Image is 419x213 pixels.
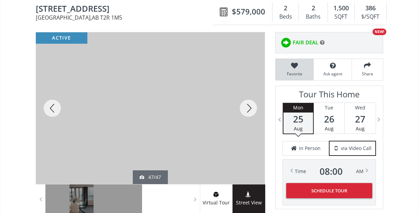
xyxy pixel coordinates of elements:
span: Aug [294,125,303,132]
div: 720 13 Avenue SW #940 Calgary, AB T2R 1M5 - Photo 47 of 47 [36,32,265,184]
div: $/SQFT [358,12,383,22]
span: 27 [345,114,376,124]
div: Baths [302,12,324,22]
div: 386 [358,4,383,13]
div: Time AM [295,167,364,176]
div: SQFT [331,12,351,22]
span: 08 : 00 [320,167,343,176]
span: Ask agent [317,71,348,77]
span: Aug [325,125,334,132]
span: Street View [233,199,265,207]
div: NEW! [373,29,386,35]
span: 26 [314,114,344,124]
span: Favorite [279,71,310,77]
div: Wed [345,103,376,113]
span: Aug [356,125,365,132]
img: virtual tour icon [213,192,219,197]
div: active [36,32,87,44]
div: Mon [283,103,313,113]
span: $579,000 [232,6,265,17]
div: 2 [302,4,324,13]
img: rating icon [279,36,293,50]
span: Virtual Tour [200,199,232,207]
span: 25 [283,114,313,124]
span: 1,500 [333,4,349,13]
span: Share [355,71,379,77]
div: Tue [314,103,344,113]
div: 47/47 [140,174,161,181]
div: Beds [276,12,295,22]
div: 2 [276,4,295,13]
span: [GEOGRAPHIC_DATA] , AB T2R 1M5 [36,15,216,20]
h3: Tour This Home [282,89,376,103]
span: via Video Call [341,145,372,152]
span: 720 13 Avenue SW #940 [36,4,216,15]
span: FAIR DEAL [293,39,318,46]
span: in Person [299,145,321,152]
button: Schedule Tour [286,183,372,198]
